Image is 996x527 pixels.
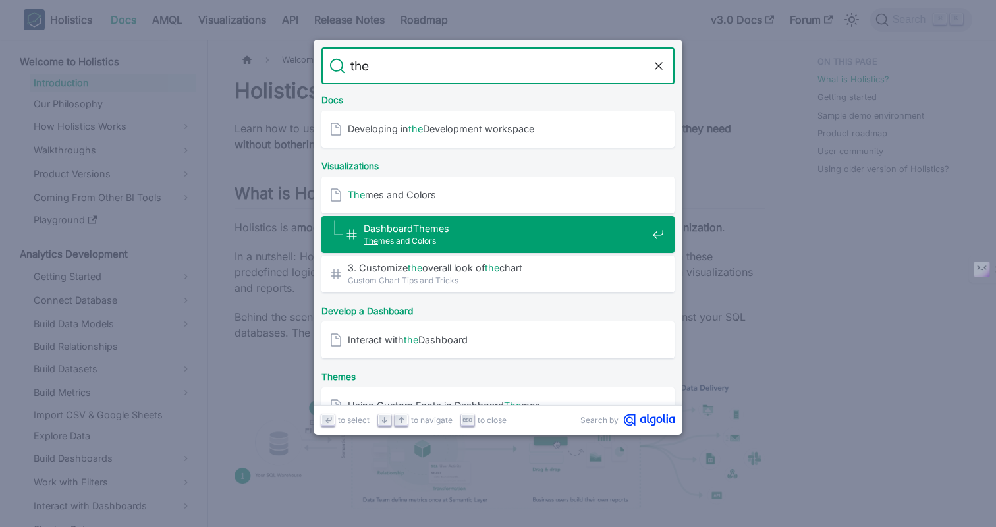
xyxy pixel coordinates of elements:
a: Search byAlgolia [580,414,675,426]
mark: the [485,262,499,273]
span: Using Custom Fonts in Dashboard mes [348,399,647,412]
a: Themes and Colors [321,177,675,213]
span: to close [478,414,507,426]
span: mes and Colors [348,188,647,201]
span: to select [338,414,370,426]
span: 3. Customize overall look of chart​ [348,262,647,274]
span: Dashboard mes​ [364,222,647,235]
svg: Escape key [462,415,472,425]
mark: the [408,123,423,134]
div: Themes [319,361,677,387]
svg: Arrow up [397,415,406,425]
a: Using Custom Fonts in DashboardThemes [321,387,675,424]
span: Custom Chart Tips and Tricks [348,274,647,287]
svg: Arrow down [379,415,389,425]
div: Docs [319,84,677,111]
a: Developing intheDevelopment workspace [321,111,675,148]
a: DashboardThemes​Themes and Colors [321,216,675,253]
svg: Algolia [624,414,675,426]
button: Clear the query [651,58,667,74]
span: Developing in Development workspace [348,123,647,135]
mark: The [413,223,430,234]
div: Visualizations [319,150,677,177]
mark: The [504,400,521,411]
a: 3. Customizetheoverall look ofthechart​Custom Chart Tips and Tricks [321,256,675,292]
mark: The [364,236,378,246]
mark: the [408,262,422,273]
span: mes and Colors [364,235,647,247]
span: to navigate [411,414,453,426]
div: Develop a Dashboard [319,295,677,321]
a: Interact withtheDashboard [321,321,675,358]
svg: Enter key [323,415,333,425]
mark: the [404,334,418,345]
span: Search by [580,414,619,426]
input: Search docs [345,47,651,84]
span: Interact with Dashboard [348,333,647,346]
mark: The [348,189,365,200]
